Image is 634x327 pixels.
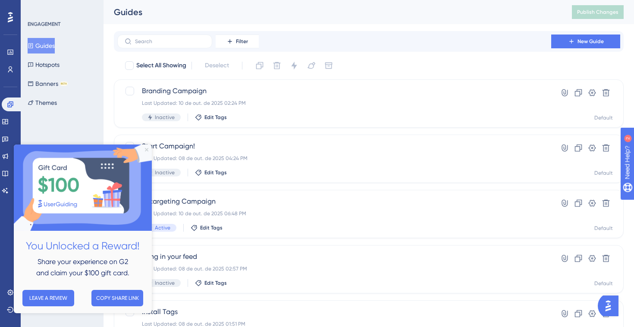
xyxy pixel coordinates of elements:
span: Edit Tags [204,280,227,286]
button: Deselect [197,58,237,73]
div: ENGAGEMENT [28,21,60,28]
span: Install Tags [142,307,527,317]
span: Edit Tags [204,114,227,121]
span: and claim your $100 gift card. [22,124,116,132]
span: Retargeting Campaign [142,196,527,207]
span: Inactive [155,114,175,121]
button: Edit Tags [195,169,227,176]
span: Active [155,224,170,231]
span: Publish Changes [577,9,618,16]
button: Edit Tags [195,114,227,121]
span: Inactive [155,280,175,286]
button: New Guide [551,35,620,48]
div: 2 [60,4,63,11]
button: LEAVE A REVIEW [9,145,60,162]
button: COPY SHARE LINK [78,145,129,162]
span: Edit Tags [200,224,223,231]
div: Guides [114,6,550,18]
button: Themes [28,95,57,110]
button: Hotspots [28,57,60,72]
span: New Guide [578,38,604,45]
iframe: UserGuiding AI Assistant Launcher [598,293,624,319]
div: Default [594,170,613,176]
div: Default [594,280,613,287]
div: Default [594,225,613,232]
div: Close Preview [131,3,135,7]
button: Edit Tags [191,224,223,231]
button: Guides [28,38,55,53]
button: Publish Changes [572,5,624,19]
span: Branding Campaign [142,86,527,96]
button: BannersBETA [28,76,68,91]
div: Default [594,114,613,121]
span: Select All Showing [136,60,186,71]
span: Bring in your feed [142,252,527,262]
button: Filter [216,35,259,48]
span: Inactive [155,169,175,176]
span: Start Campaign! [142,141,527,151]
button: Edit Tags [195,280,227,286]
span: Deselect [205,60,229,71]
div: BETA [60,82,68,86]
div: Last Updated: 10 de out. de 2025 02:24 PM [142,100,527,107]
span: Share your experience on G2 [24,113,114,121]
div: Last Updated: 10 de out. de 2025 06:48 PM [142,210,527,217]
span: Need Help? [20,2,54,13]
span: Filter [236,38,248,45]
span: Edit Tags [204,169,227,176]
div: Last Updated: 08 de out. de 2025 04:24 PM [142,155,527,162]
div: Last Updated: 08 de out. de 2025 02:57 PM [142,265,527,272]
h2: You Unlocked a Reward! [7,93,131,110]
input: Search [135,38,205,44]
